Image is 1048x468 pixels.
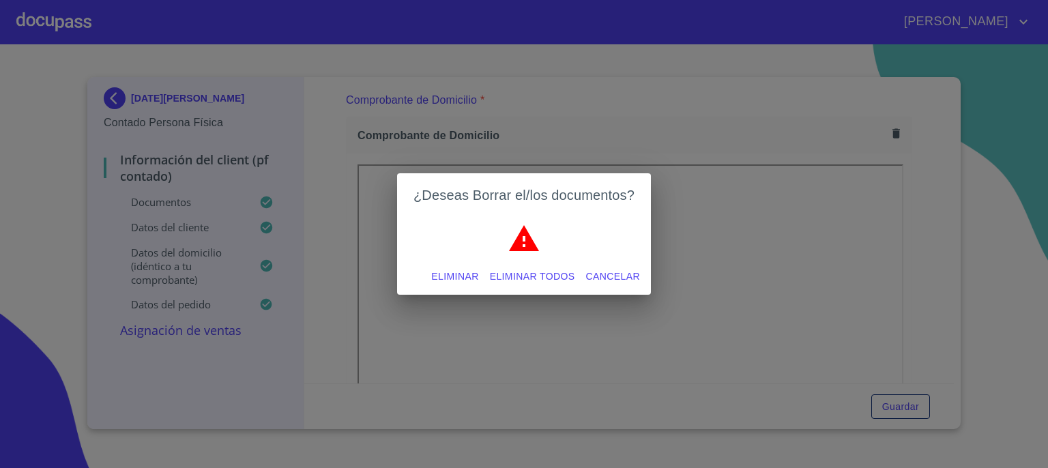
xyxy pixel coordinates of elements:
[426,264,484,289] button: Eliminar
[586,268,640,285] span: Cancelar
[581,264,645,289] button: Cancelar
[413,184,635,206] h2: ¿Deseas Borrar el/los documentos?
[431,268,478,285] span: Eliminar
[490,268,575,285] span: Eliminar todos
[484,264,581,289] button: Eliminar todos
